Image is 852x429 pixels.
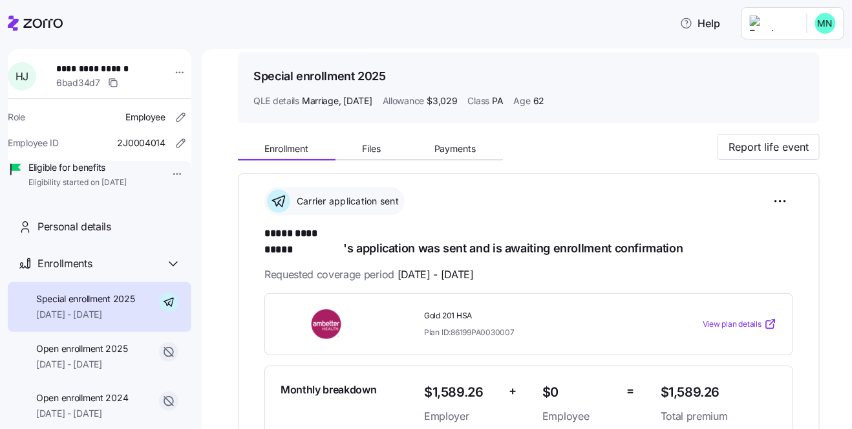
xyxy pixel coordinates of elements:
span: Carrier application sent [293,195,399,208]
span: 6bad34d7 [56,76,100,89]
span: View plan details [703,318,761,331]
span: Report life event [729,139,809,155]
span: Requested coverage period [264,267,474,283]
span: [DATE] - [DATE] [36,407,128,420]
span: [DATE] [343,94,372,107]
img: Employer logo [750,16,796,31]
span: Eligible for benefits [28,161,127,174]
span: 62 [533,94,544,107]
button: Report life event [718,134,820,160]
span: Personal details [37,219,111,235]
span: Employee [125,111,165,124]
span: 2J0004014 [118,137,165,149]
span: $1,589.26 [661,382,777,403]
span: $3,029 [427,94,457,107]
a: View plan details [703,318,777,331]
span: Gold 201 HSA [424,311,650,322]
span: [DATE] - [DATE] [36,358,127,371]
span: Employee [542,408,617,424]
span: = [627,382,635,401]
span: Total premium [661,408,777,424]
h1: Special enrollment 2025 [253,68,386,84]
img: Ambetter [281,309,374,339]
span: Employer [424,408,498,424]
span: Files [362,144,381,153]
span: Enrollments [37,256,92,272]
span: Help [680,16,721,31]
span: PA [492,94,503,107]
span: Class [468,94,490,107]
span: Payments [434,144,476,153]
span: [DATE] - [DATE] [36,308,135,321]
span: Monthly breakdown [281,382,377,398]
span: Plan ID: 86199PA0030007 [424,327,515,338]
span: H J [16,71,28,82]
span: Allowance [383,94,424,107]
h1: 's application was sent and is awaiting enrollment confirmation [264,226,793,256]
button: Help [670,10,731,36]
span: Role [8,111,25,124]
span: Marriage , [302,94,372,107]
span: + [509,382,517,401]
span: Employee ID [8,137,59,149]
span: QLE details [253,94,299,107]
span: [DATE] - [DATE] [398,267,474,283]
span: $0 [542,382,617,403]
span: Open enrollment 2025 [36,342,127,355]
span: Eligibility started on [DATE] [28,177,127,188]
span: $1,589.26 [424,382,498,403]
span: Special enrollment 2025 [36,292,135,305]
span: Enrollment [264,144,308,153]
span: Age [514,94,531,107]
img: b0ee0d05d7ad5b312d7e0d752ccfd4ca [815,13,836,34]
span: Open enrollment 2024 [36,391,128,404]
